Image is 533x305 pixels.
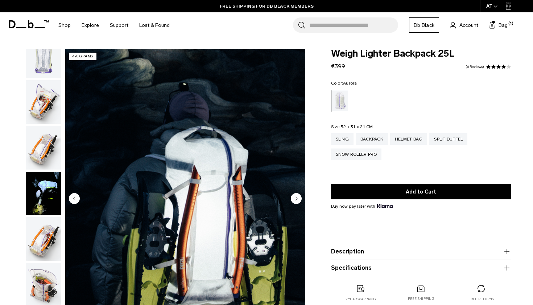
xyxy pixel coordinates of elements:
a: Sling [331,133,354,145]
p: 2 year warranty [346,297,377,302]
a: Account [450,21,478,29]
span: 52 x 31 x 21 CM [341,124,373,129]
span: Weigh Lighter Backpack 25L [331,49,511,58]
a: Explore [82,12,99,38]
button: Previous slide [69,193,80,205]
a: Helmet Bag [390,133,427,145]
button: Description [331,247,511,256]
img: Weigh_Lighter_Backpack_25L_6.png [26,217,61,261]
a: Lost & Found [139,12,170,38]
button: Add to Cart [331,184,511,199]
nav: Main Navigation [53,12,175,38]
button: Weigh_Lighter_Backpack_25L_6.png [25,217,61,261]
button: Weigh_Lighter_Backpack_25L_4.png [25,80,61,124]
span: Aurora [343,81,357,86]
a: Split Duffel [429,133,467,145]
a: Snow Roller Pro [331,149,382,160]
a: Shop [58,12,71,38]
span: Account [459,21,478,29]
span: Buy now pay later with [331,203,393,210]
span: €399 [331,63,345,70]
span: (1) [508,21,513,27]
a: FREE SHIPPING FOR DB BLACK MEMBERS [220,3,314,9]
img: {"height" => 20, "alt" => "Klarna"} [377,204,393,208]
button: Weigh Lighter Backpack 25L Aurora [25,171,61,216]
span: Bag [499,21,508,29]
a: Backpack [356,133,388,145]
img: Weigh_Lighter_Backpack_25L_4.png [26,80,61,124]
p: 470 grams [69,53,96,60]
a: 6 reviews [466,65,484,69]
a: Db Black [409,17,439,33]
a: Support [110,12,128,38]
button: Weigh_Lighter_Backpack_25L_3.png [25,34,61,78]
a: Aurora [331,90,349,112]
img: Weigh_Lighter_Backpack_25L_3.png [26,34,61,78]
button: Next slide [291,193,302,205]
legend: Size: [331,125,373,129]
img: Weigh Lighter Backpack 25L Aurora [26,172,61,215]
img: Weigh_Lighter_Backpack_25L_5.png [26,126,61,170]
p: Free shipping [408,296,434,301]
legend: Color: [331,81,357,85]
button: Weigh_Lighter_Backpack_25L_5.png [25,126,61,170]
p: Free returns [468,297,494,302]
button: Bag (1) [489,21,508,29]
button: Specifications [331,264,511,272]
